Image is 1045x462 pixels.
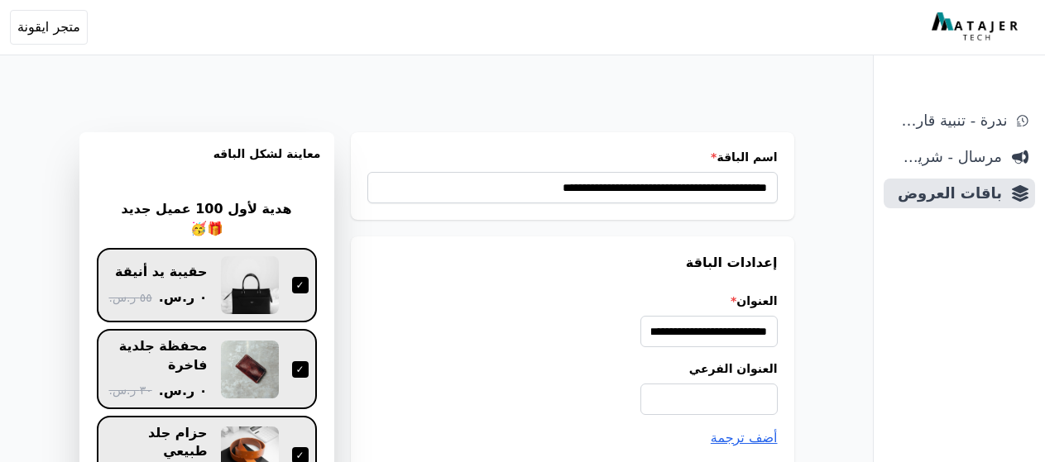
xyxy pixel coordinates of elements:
h3: إعدادات الباقة [367,253,778,273]
span: باقات العروض [890,182,1002,205]
h3: معاينة لشكل الباقه [93,145,321,182]
img: MatajerTech Logo [932,12,1022,42]
span: أضف ترجمة [711,430,778,445]
span: ٥٥ ر.س. [108,289,151,307]
span: ندرة - تنبية قارب علي النفاذ [890,109,1007,132]
span: ٣٠ ر.س. [108,382,151,399]
button: متجر ايقونة [10,10,88,45]
span: ٠ ر.س. [159,381,208,401]
span: متجر ايقونة [17,17,80,37]
div: حقيبة يد أنيقة [115,263,207,281]
img: محفظة جلدية فاخرة [221,341,279,398]
label: العنوان الفرعي [367,360,778,377]
label: اسم الباقة [367,149,778,165]
label: العنوان [367,293,778,309]
img: حقيبة يد أنيقة [221,256,279,314]
button: أضف ترجمة [711,428,778,448]
div: حزام جلد طبيعي [105,424,208,461]
h2: هدية لأول 100 عميل جديد 🎁🥳 [108,199,305,239]
div: محفظة جلدية فاخرة [105,337,208,374]
span: مرسال - شريط دعاية [890,145,1002,169]
span: ٠ ر.س. [159,288,208,307]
